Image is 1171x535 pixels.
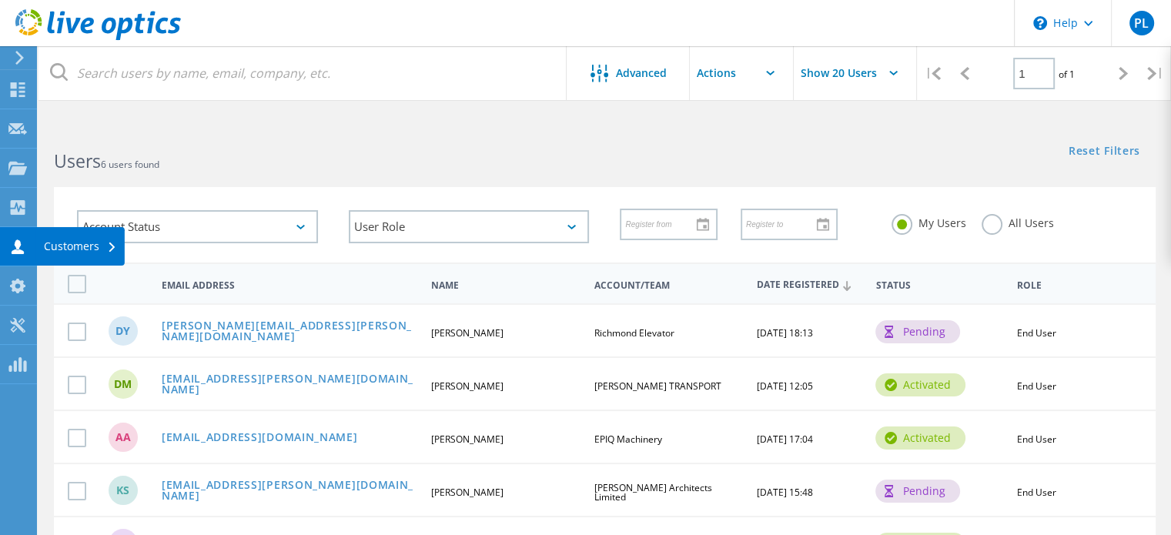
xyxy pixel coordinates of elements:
a: Live Optics Dashboard [15,32,181,43]
span: [PERSON_NAME] [431,326,504,339]
span: [DATE] 17:04 [757,433,813,446]
span: End User [1016,326,1056,339]
span: 6 users found [101,158,159,171]
div: Customers [44,241,117,252]
span: [PERSON_NAME] Architects Limited [594,481,711,503]
span: Role [1016,281,1100,290]
span: End User [1016,380,1056,393]
b: Users [54,149,101,173]
span: of 1 [1059,68,1075,81]
div: pending [875,480,960,503]
span: AA [115,432,131,443]
span: EPIQ Machinery [594,433,661,446]
a: [EMAIL_ADDRESS][DOMAIN_NAME] [162,432,358,445]
div: pending [875,320,960,343]
span: End User [1016,433,1056,446]
div: | [917,46,949,101]
span: PL [1134,17,1149,29]
span: DM [114,379,132,390]
label: My Users [892,214,966,229]
span: Date Registered [757,280,862,290]
a: [PERSON_NAME][EMAIL_ADDRESS][PERSON_NAME][DOMAIN_NAME] [162,320,418,344]
span: [DATE] 12:05 [757,380,813,393]
svg: \n [1033,16,1047,30]
div: activated [875,373,965,396]
span: Advanced [616,68,667,79]
span: [PERSON_NAME] TRANSPORT [594,380,721,393]
span: Email Address [162,281,418,290]
span: [DATE] 18:13 [757,326,813,339]
span: DY [115,326,130,336]
span: KS [116,485,129,496]
span: [PERSON_NAME] [431,380,504,393]
span: [PERSON_NAME] [431,433,504,446]
input: Register from [621,209,704,239]
span: Account/Team [594,281,744,290]
span: Status [875,281,1003,290]
a: [EMAIL_ADDRESS][PERSON_NAME][DOMAIN_NAME] [162,373,418,397]
a: Reset Filters [1069,145,1140,159]
div: Account Status [77,210,318,243]
span: End User [1016,486,1056,499]
span: Name [431,281,581,290]
a: [EMAIL_ADDRESS][PERSON_NAME][DOMAIN_NAME] [162,480,418,503]
input: Register to [742,209,825,239]
input: Search users by name, email, company, etc. [38,46,567,100]
span: [PERSON_NAME] [431,486,504,499]
label: All Users [982,214,1054,229]
span: Richmond Elevator [594,326,674,339]
div: activated [875,426,965,450]
span: [DATE] 15:48 [757,486,813,499]
div: User Role [349,210,590,243]
div: | [1139,46,1171,101]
